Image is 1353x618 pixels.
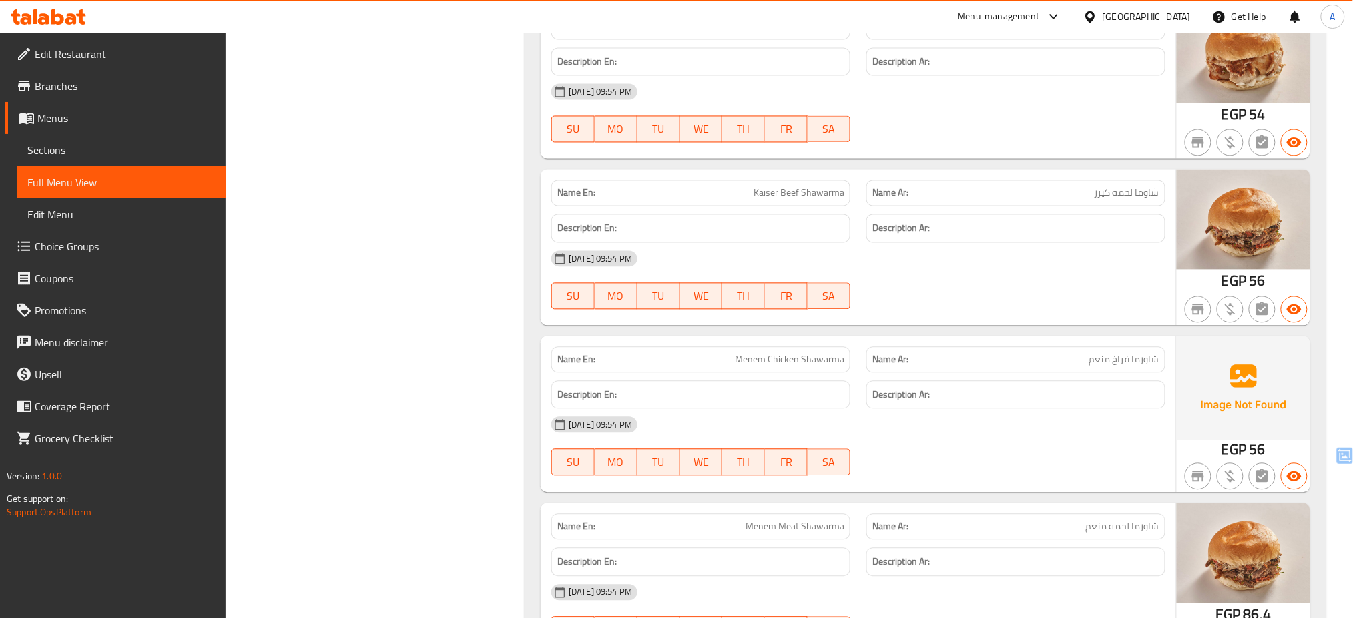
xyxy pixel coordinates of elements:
button: Available [1281,296,1308,323]
span: SU [557,120,589,139]
span: TU [643,287,675,306]
span: Coupons [35,270,216,286]
span: FR [770,120,802,139]
button: MO [595,116,637,143]
span: Menem Chicken Shawarma [735,353,844,367]
button: TU [637,283,680,310]
img: %D8%B3%D9%86%D8%AF%D9%88%D8%AA%D8%B4_%D8%B4%D8%A7%D9%88%D8%B1%D9%85%D8%A7_%D9%84%D8%AD%D9%8563891... [1177,170,1310,270]
span: MO [600,287,632,306]
span: Promotions [35,302,216,318]
button: TU [637,116,680,143]
span: EGP [1222,268,1246,294]
button: FR [765,116,808,143]
strong: Description Ar: [872,220,930,237]
span: TU [643,120,675,139]
strong: Description Ar: [872,554,930,571]
button: Not has choices [1249,129,1276,156]
a: Edit Menu [17,198,226,230]
span: TH [728,120,760,139]
a: Support.OpsPlatform [7,503,91,521]
span: WE [686,453,718,473]
strong: Description En: [557,387,617,404]
button: MO [595,283,637,310]
strong: Name Ar: [872,520,908,534]
span: Kaiser Beef Shawarma [754,186,844,200]
button: Not branch specific item [1185,129,1211,156]
a: Menu disclaimer [5,326,226,358]
span: SA [813,120,845,139]
button: Purchased item [1217,296,1244,323]
span: Branches [35,78,216,94]
span: TH [728,453,760,473]
span: SU [557,287,589,306]
strong: Name Ar: [872,353,908,367]
button: Not branch specific item [1185,296,1211,323]
span: Menem Meat Shawarma [746,520,844,534]
span: Edit Restaurant [35,46,216,62]
span: EGP [1222,102,1246,128]
img: %D8%B3%D9%86%D8%AF%D9%88%D8%AA%D8%B4_%D8%B4%D8%A7%D9%88%D8%B1%D9%85%D8%A7_%D9%81%D8%B1%D8%A7%D8%A... [1177,3,1310,103]
button: SA [808,116,850,143]
button: SA [808,449,850,476]
span: شاورما لحمه منعم [1086,520,1159,534]
a: Coupons [5,262,226,294]
span: SA [813,287,845,306]
strong: Name En: [557,520,595,534]
button: TH [722,283,765,310]
span: A [1330,9,1336,24]
button: WE [680,449,723,476]
button: SU [551,116,595,143]
span: [DATE] 09:54 PM [563,419,637,432]
button: Not has choices [1249,463,1276,490]
a: Choice Groups [5,230,226,262]
strong: Name Ar: [872,20,908,34]
span: Get support on: [7,490,68,507]
span: Chicken Shawarma Bun [750,20,844,34]
strong: Description En: [557,220,617,237]
a: Coverage Report [5,390,226,422]
a: Upsell [5,358,226,390]
a: Grocery Checklist [5,422,226,454]
button: SU [551,283,595,310]
button: TH [722,116,765,143]
span: Upsell [35,366,216,382]
span: 56 [1250,268,1266,294]
button: Purchased item [1217,463,1244,490]
button: Not has choices [1249,296,1276,323]
span: شاورما فراخ كيزر [1095,20,1159,34]
a: Branches [5,70,226,102]
span: [DATE] 09:54 PM [563,86,637,99]
span: Choice Groups [35,238,216,254]
button: TU [637,449,680,476]
span: EGP [1222,437,1246,463]
span: FR [770,453,802,473]
a: Edit Restaurant [5,38,226,70]
strong: Name En: [557,20,595,34]
span: SA [813,453,845,473]
span: 56 [1250,437,1266,463]
span: Full Menu View [27,174,216,190]
a: Menus [5,102,226,134]
span: Menu disclaimer [35,334,216,350]
button: MO [595,449,637,476]
span: [DATE] 09:54 PM [563,253,637,266]
img: %D8%B3%D9%86%D8%AF%D9%88%D8%AA%D8%B4_%D8%B4%D8%A7%D9%88%D8%B1%D9%85%D8%A7_%D9%84%D8%AD%D9%8563891... [1177,503,1310,603]
a: Sections [17,134,226,166]
a: Promotions [5,294,226,326]
span: 54 [1250,102,1266,128]
span: Grocery Checklist [35,430,216,446]
span: شاوما لحمه كيزر [1095,186,1159,200]
span: Sections [27,142,216,158]
span: Version: [7,467,39,485]
span: WE [686,120,718,139]
button: Purchased item [1217,129,1244,156]
strong: Description Ar: [872,54,930,71]
span: 1.0.0 [41,467,62,485]
span: MO [600,453,632,473]
span: Menus [37,110,216,126]
img: Ae5nvW7+0k+MAAAAAElFTkSuQmCC [1177,336,1310,440]
span: Coverage Report [35,398,216,414]
a: Full Menu View [17,166,226,198]
strong: Name Ar: [872,186,908,200]
button: FR [765,449,808,476]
